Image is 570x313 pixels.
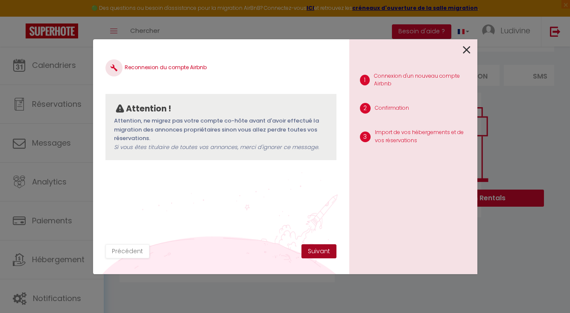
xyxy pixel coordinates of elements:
[126,102,171,115] p: Attention !
[375,129,471,145] p: Import de vos hébergements et de vos réservations
[360,103,371,114] span: 2
[105,59,336,76] h4: Reconnexion du compte Airbnb
[360,132,371,142] span: 3
[105,244,149,259] button: Précédent
[7,3,32,29] button: Ouvrir le widget de chat LiveChat
[114,143,319,151] span: Si vous êtes titulaire de toutes vos annonces, merci d'ignorer ce message.
[374,72,471,88] p: Connexion d'un nouveau compte Airbnb
[360,75,370,85] span: 1
[301,244,336,259] button: Suivant
[114,117,327,152] p: Attention, ne migrez pas votre compte co-hôte avant d'avoir effectué la migration des annonces pr...
[375,104,409,112] p: Confirmation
